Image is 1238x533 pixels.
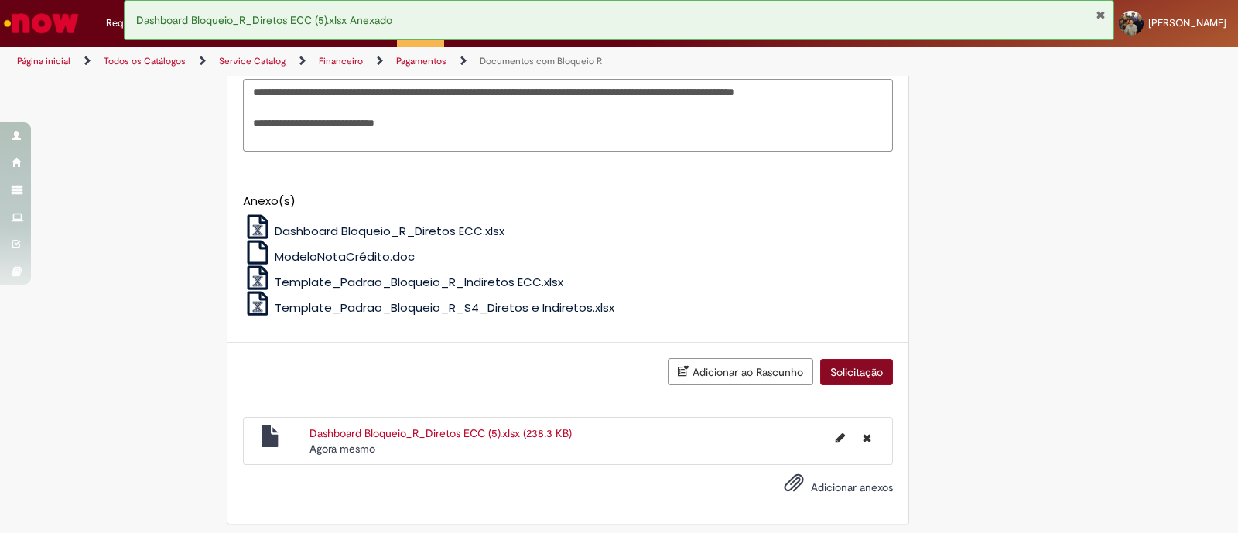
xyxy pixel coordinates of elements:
[12,47,814,76] ul: Trilhas de página
[780,469,808,504] button: Adicionar anexos
[1096,9,1106,21] button: Fechar Notificação
[104,55,186,67] a: Todos os Catálogos
[219,55,286,67] a: Service Catalog
[275,223,504,239] span: Dashboard Bloqueio_R_Diretos ECC.xlsx
[243,79,893,152] textarea: Descrição
[243,274,564,290] a: Template_Padrao_Bloqueio_R_Indiretos ECC.xlsx
[826,425,854,450] button: Editar nome de arquivo Dashboard Bloqueio_R_Diretos ECC (5).xlsx
[243,299,615,316] a: Template_Padrao_Bloqueio_R_S4_Diretos e Indiretos.xlsx
[309,442,375,456] span: Agora mesmo
[275,248,415,265] span: ModeloNotaCrédito.doc
[820,359,893,385] button: Solicitação
[243,195,893,208] h5: Anexo(s)
[243,248,416,265] a: ModeloNotaCrédito.doc
[275,299,614,316] span: Template_Padrao_Bloqueio_R_S4_Diretos e Indiretos.xlsx
[309,442,375,456] time: 29/09/2025 18:16:46
[106,15,160,31] span: Requisições
[309,426,572,440] a: Dashboard Bloqueio_R_Diretos ECC (5).xlsx (238.3 KB)
[396,55,446,67] a: Pagamentos
[17,55,70,67] a: Página inicial
[668,358,813,385] button: Adicionar ao Rascunho
[480,55,602,67] a: Documentos com Bloqueio R
[275,274,563,290] span: Template_Padrao_Bloqueio_R_Indiretos ECC.xlsx
[1148,16,1226,29] span: [PERSON_NAME]
[811,480,893,494] span: Adicionar anexos
[853,425,881,450] button: Excluir Dashboard Bloqueio_R_Diretos ECC (5).xlsx
[243,223,505,239] a: Dashboard Bloqueio_R_Diretos ECC.xlsx
[136,13,392,27] span: Dashboard Bloqueio_R_Diretos ECC (5).xlsx Anexado
[2,8,81,39] img: ServiceNow
[319,55,363,67] a: Financeiro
